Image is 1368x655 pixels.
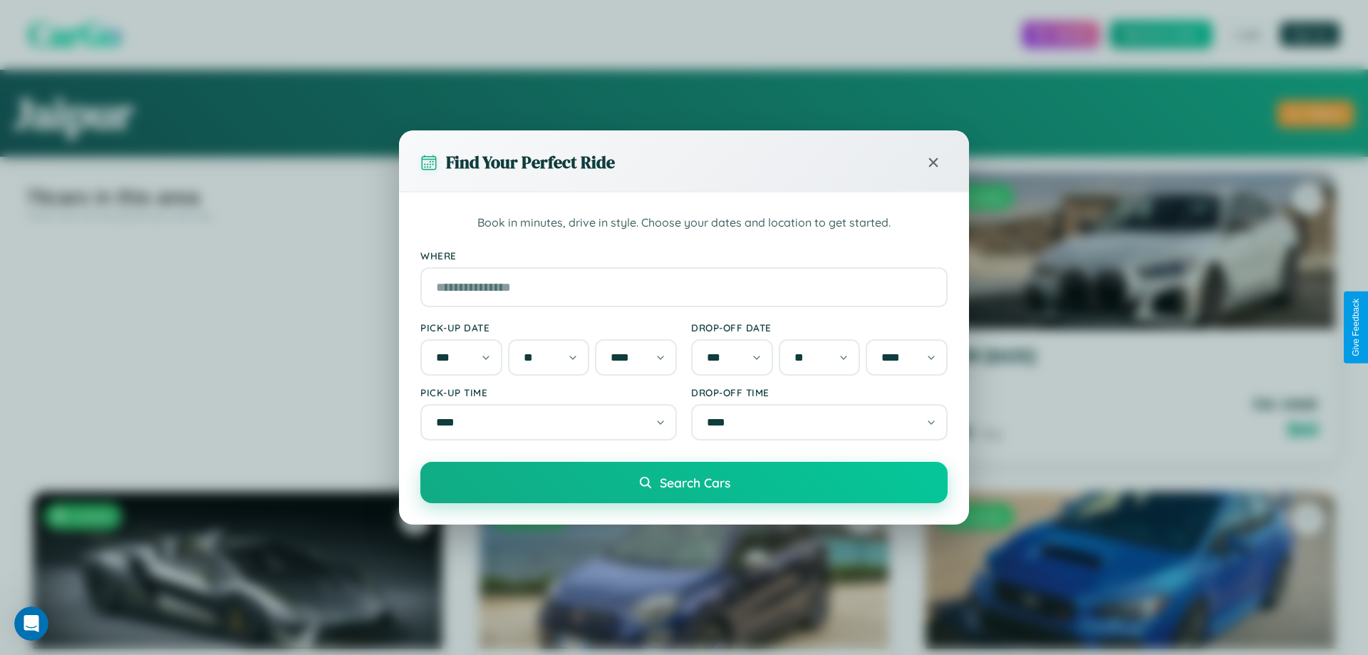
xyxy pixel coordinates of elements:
[420,249,948,262] label: Where
[420,386,677,398] label: Pick-up Time
[420,462,948,503] button: Search Cars
[420,214,948,232] p: Book in minutes, drive in style. Choose your dates and location to get started.
[446,150,615,174] h3: Find Your Perfect Ride
[691,321,948,334] label: Drop-off Date
[660,475,730,490] span: Search Cars
[691,386,948,398] label: Drop-off Time
[420,321,677,334] label: Pick-up Date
